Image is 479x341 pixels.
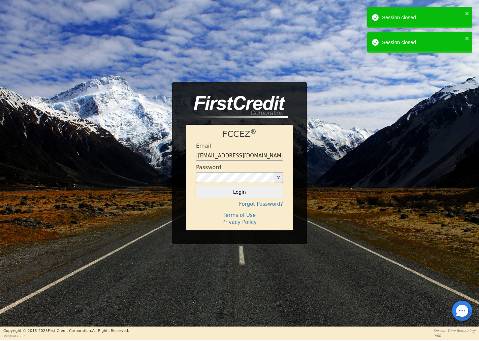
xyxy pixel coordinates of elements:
[92,329,129,333] span: All Rights Reserved.
[186,96,288,118] img: logo-CMu_cnol.png
[434,328,476,333] p: Session Time Remaining:
[3,328,129,334] p: Copyright © 2015- 2025 First Credit Corporation.
[196,219,283,225] h4: Privacy Policy
[196,212,283,218] h4: Terms of Use
[196,151,283,161] input: Enter email
[196,164,221,170] h4: Password
[465,9,470,17] button: close
[196,186,283,198] button: Login
[250,128,257,135] sup: ®
[196,201,283,207] h4: Forgot Password?
[196,172,274,183] input: password
[382,14,463,22] div: Session closed
[196,143,211,149] h4: Email
[434,333,476,338] p: 0:00
[3,334,129,339] p: Version 3.2.3
[196,129,283,139] h1: FCCEZ
[465,34,470,42] button: close
[382,39,463,46] div: Session closed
